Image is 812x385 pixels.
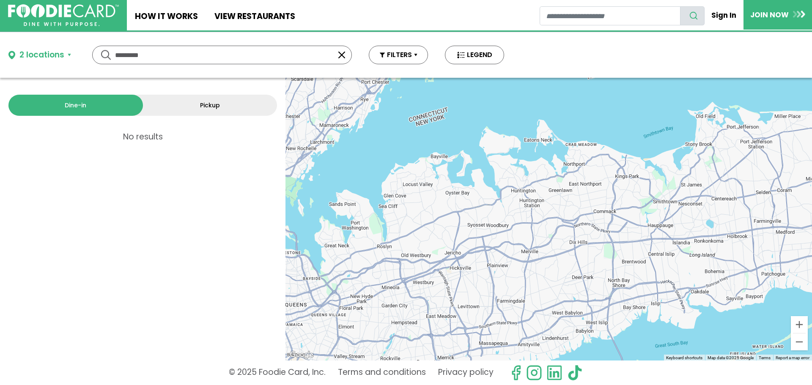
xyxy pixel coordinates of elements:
[338,365,426,381] a: Terms and conditions
[791,316,808,333] button: Zoom in
[288,350,315,360] img: Google
[705,6,743,25] a: Sign In
[708,355,754,360] span: Map data ©2025 Google
[540,6,680,25] input: restaurant search
[759,355,771,360] a: Terms
[288,350,315,360] a: Open this area in Google Maps (opens a new window)
[2,133,283,141] p: No results
[791,333,808,350] button: Zoom out
[8,4,119,27] img: FoodieCard; Eat, Drink, Save, Donate
[567,365,583,381] img: tiktok.svg
[546,365,562,381] img: linkedin.svg
[666,355,702,361] button: Keyboard shortcuts
[229,365,326,381] p: © 2025 Foodie Card, Inc.
[776,355,809,360] a: Report a map error
[143,95,277,116] a: Pickup
[19,49,64,61] div: 2 locations
[8,95,143,116] a: Dine-in
[445,46,504,64] button: LEGEND
[438,365,494,381] a: Privacy policy
[8,49,71,61] button: 2 locations
[680,6,705,25] button: search
[369,46,428,64] button: FILTERS
[508,365,524,381] svg: check us out on facebook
